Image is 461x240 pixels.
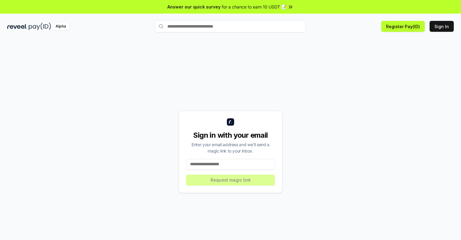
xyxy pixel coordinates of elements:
div: Enter your email address and we’ll send a magic link to your inbox. [186,141,275,154]
span: for a chance to earn 10 USDT 📝 [222,4,286,10]
span: Answer our quick survey [167,4,221,10]
img: reveel_dark [7,23,27,30]
img: logo_small [227,118,234,126]
img: pay_id [29,23,51,30]
div: Sign in with your email [186,130,275,140]
button: Sign In [430,21,454,32]
button: Register Pay(ID) [381,21,425,32]
div: Alpha [52,23,69,30]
